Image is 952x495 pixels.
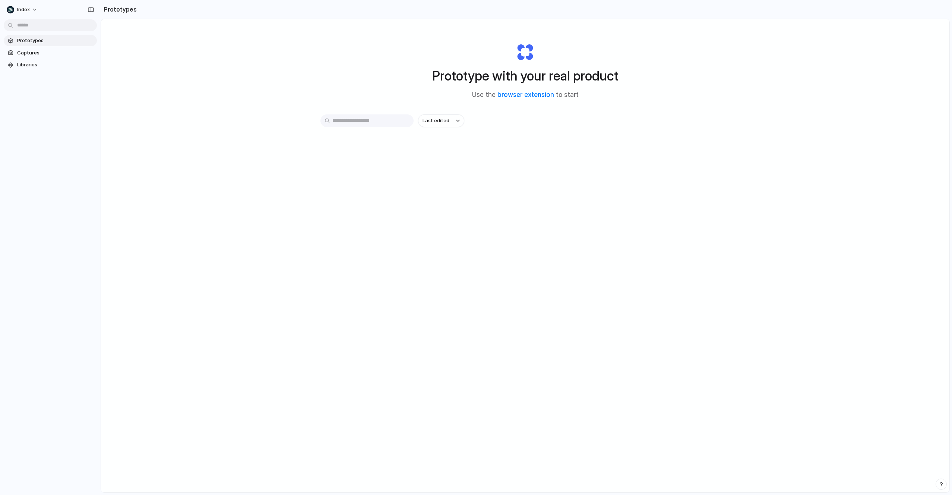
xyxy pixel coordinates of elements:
span: Captures [17,49,94,57]
a: Libraries [4,59,97,70]
h1: Prototype with your real product [432,66,619,86]
a: Prototypes [4,35,97,46]
span: Prototypes [17,37,94,44]
a: Captures [4,47,97,59]
button: Last edited [418,114,464,127]
span: Libraries [17,61,94,69]
span: Index [17,6,30,13]
span: Last edited [423,117,449,124]
button: Index [4,4,41,16]
h2: Prototypes [101,5,137,14]
a: browser extension [497,91,554,98]
span: Use the to start [472,90,579,100]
